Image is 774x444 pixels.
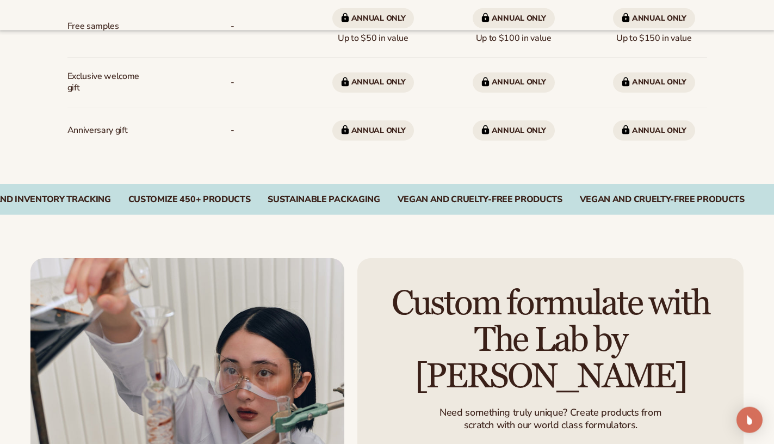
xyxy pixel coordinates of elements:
[332,72,414,93] span: Annual only
[613,120,695,141] span: Annual only
[439,406,661,419] p: Need something truly unique? Create products from
[736,407,763,433] div: Open Intercom Messenger
[67,66,140,98] span: Exclusive welcome gift
[128,194,251,205] div: CUSTOMIZE 450+ PRODUCTS
[231,72,234,93] span: -
[580,194,745,205] div: Vegan and Cruelty-Free Products
[473,72,555,93] span: Annual only
[332,120,414,141] span: Annual only
[613,72,695,93] span: Annual only
[473,120,555,141] span: Annual only
[388,285,713,396] h2: Custom formulate with The Lab by [PERSON_NAME]
[67,120,128,141] span: Anniversary gift
[398,194,562,205] div: VEGAN AND CRUELTY-FREE PRODUCTS
[231,120,234,141] span: -
[439,419,661,431] p: scratch with our world class formulators.
[268,194,380,205] div: SUSTAINABLE PACKAGING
